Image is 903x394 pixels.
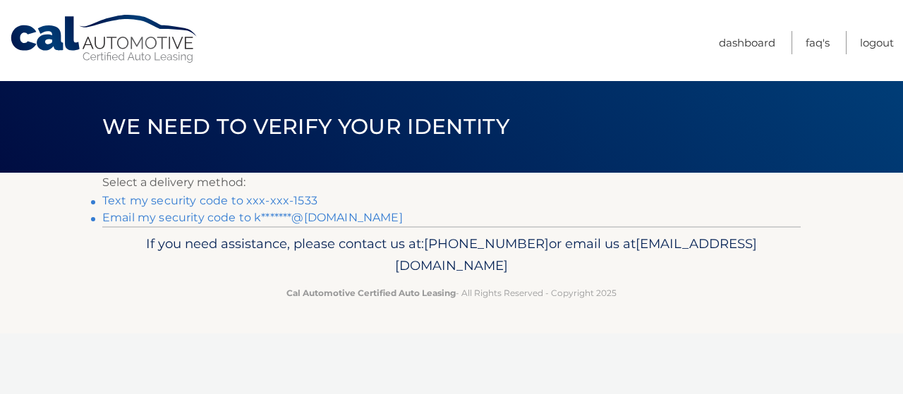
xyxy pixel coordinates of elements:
[719,31,775,54] a: Dashboard
[102,173,801,192] p: Select a delivery method:
[102,113,509,140] span: We need to verify your identity
[860,31,894,54] a: Logout
[102,211,403,224] a: Email my security code to k*******@[DOMAIN_NAME]
[424,235,549,252] span: [PHONE_NUMBER]
[111,285,792,300] p: - All Rights Reserved - Copyright 2025
[286,288,456,298] strong: Cal Automotive Certified Auto Leasing
[806,31,830,54] a: FAQ's
[9,14,200,64] a: Cal Automotive
[102,194,317,207] a: Text my security code to xxx-xxx-1533
[111,233,792,278] p: If you need assistance, please contact us at: or email us at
